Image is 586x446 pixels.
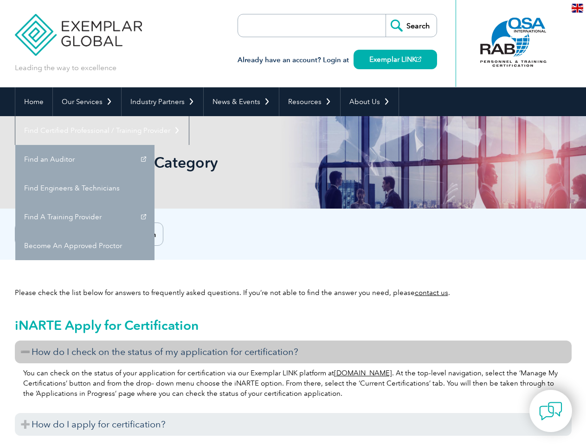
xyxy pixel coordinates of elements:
img: en [572,4,583,13]
a: About Us [341,87,399,116]
img: contact-chat.png [539,400,562,423]
a: contact us [415,289,448,297]
p: Please check the list below for answers to frequently asked questions. If you’re not able to find... [15,288,572,298]
a: Exemplar LINK [354,50,437,69]
a: Industry Partners [122,87,203,116]
a: Our Services [53,87,121,116]
a: [DOMAIN_NAME] [334,369,392,377]
a: Find Engineers & Technicians [15,174,155,203]
a: Resources [279,87,340,116]
h3: How do I check on the status of my application for certification? [15,341,572,363]
h3: How do I apply for certification? [15,413,572,436]
h1: Browse All FAQs by Category [15,153,371,171]
a: Become An Approved Proctor [15,231,155,260]
a: Find an Auditor [15,145,155,174]
a: Find A Training Provider [15,203,155,231]
a: Home [15,87,52,116]
a: News & Events [204,87,279,116]
img: open_square.png [416,57,421,62]
h2: iNARTE Apply for Certification [15,318,572,333]
input: Search [386,14,437,37]
h3: Already have an account? Login at [238,54,437,66]
a: Find Certified Professional / Training Provider [15,116,189,145]
p: You can check on the status of your application for certification via our Exemplar LINK platform ... [23,368,563,399]
p: Leading the way to excellence [15,63,116,73]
